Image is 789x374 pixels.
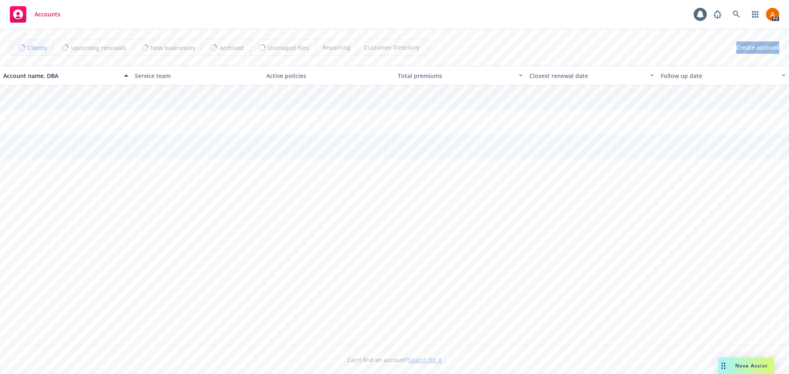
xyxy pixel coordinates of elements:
[766,8,779,21] img: photo
[408,356,442,364] a: Search for it
[661,71,777,80] div: Follow up date
[135,71,260,80] div: Service team
[728,6,745,23] a: Search
[266,71,391,80] div: Active policies
[526,66,657,85] button: Closest renewal date
[398,71,514,80] div: Total premiums
[529,71,645,80] div: Closest renewal date
[323,43,351,52] span: Reporting
[364,43,420,52] span: Customer Directory
[735,362,768,369] span: Nova Assist
[219,44,244,52] span: Archived
[657,66,789,85] button: Follow up date
[736,40,779,55] span: Create account
[347,356,442,364] span: Can't find an account?
[131,66,263,85] button: Service team
[150,44,195,52] span: New businesses
[268,44,309,52] span: Untriaged files
[736,41,779,54] a: Create account
[7,3,64,26] a: Accounts
[3,71,119,80] div: Account name, DBA
[709,6,726,23] a: Report a Bug
[71,44,126,52] span: Upcoming renewals
[263,66,394,85] button: Active policies
[718,358,774,374] button: Nova Assist
[394,66,526,85] button: Total premiums
[35,11,60,18] span: Accounts
[747,6,764,23] a: Switch app
[28,44,47,52] span: Clients
[718,358,729,374] div: Drag to move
